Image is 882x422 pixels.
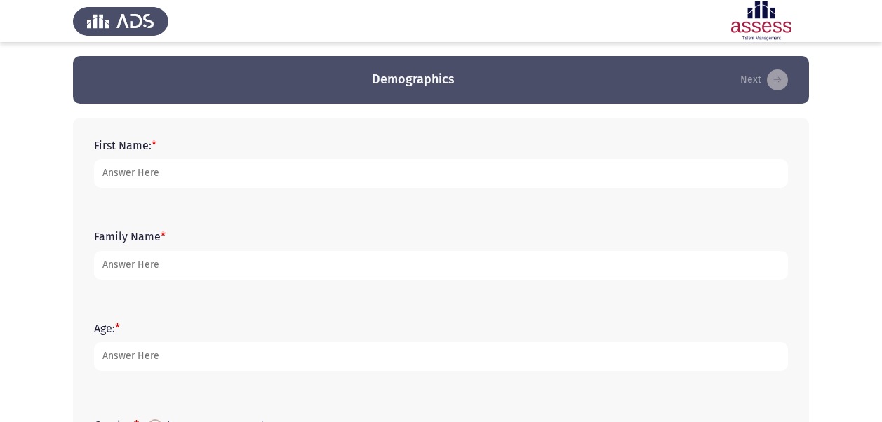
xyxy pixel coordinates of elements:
label: Age: [94,322,120,335]
input: add answer text [94,342,788,371]
img: Assessment logo of ASSESS English Language Assessment (3 Module) (Ad - IB) [714,1,809,41]
label: First Name: [94,139,156,152]
input: add answer text [94,159,788,188]
input: add answer text [94,251,788,280]
img: Assess Talent Management logo [73,1,168,41]
h3: Demographics [372,71,455,88]
label: Family Name [94,230,166,243]
button: load next page [736,69,792,91]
